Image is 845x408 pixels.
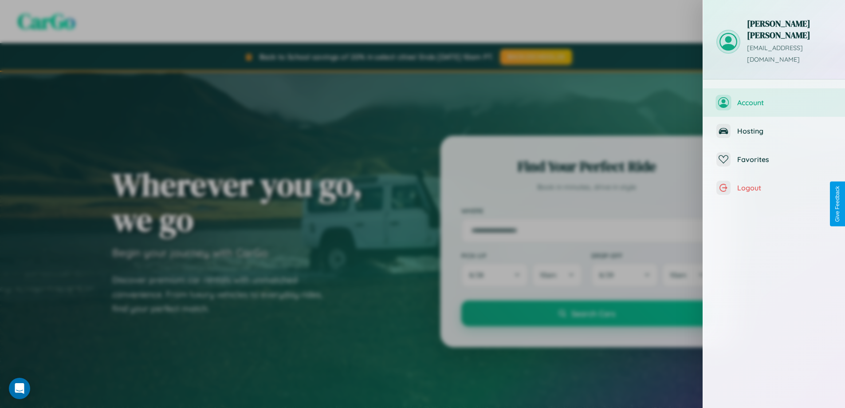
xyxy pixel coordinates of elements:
button: Account [703,88,845,117]
span: Hosting [737,127,832,135]
button: Logout [703,174,845,202]
p: [EMAIL_ADDRESS][DOMAIN_NAME] [747,43,832,66]
h3: [PERSON_NAME] [PERSON_NAME] [747,18,832,41]
span: Logout [737,183,832,192]
div: Give Feedback [834,186,841,222]
div: Open Intercom Messenger [9,378,30,399]
button: Hosting [703,117,845,145]
span: Account [737,98,832,107]
button: Favorites [703,145,845,174]
span: Favorites [737,155,832,164]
